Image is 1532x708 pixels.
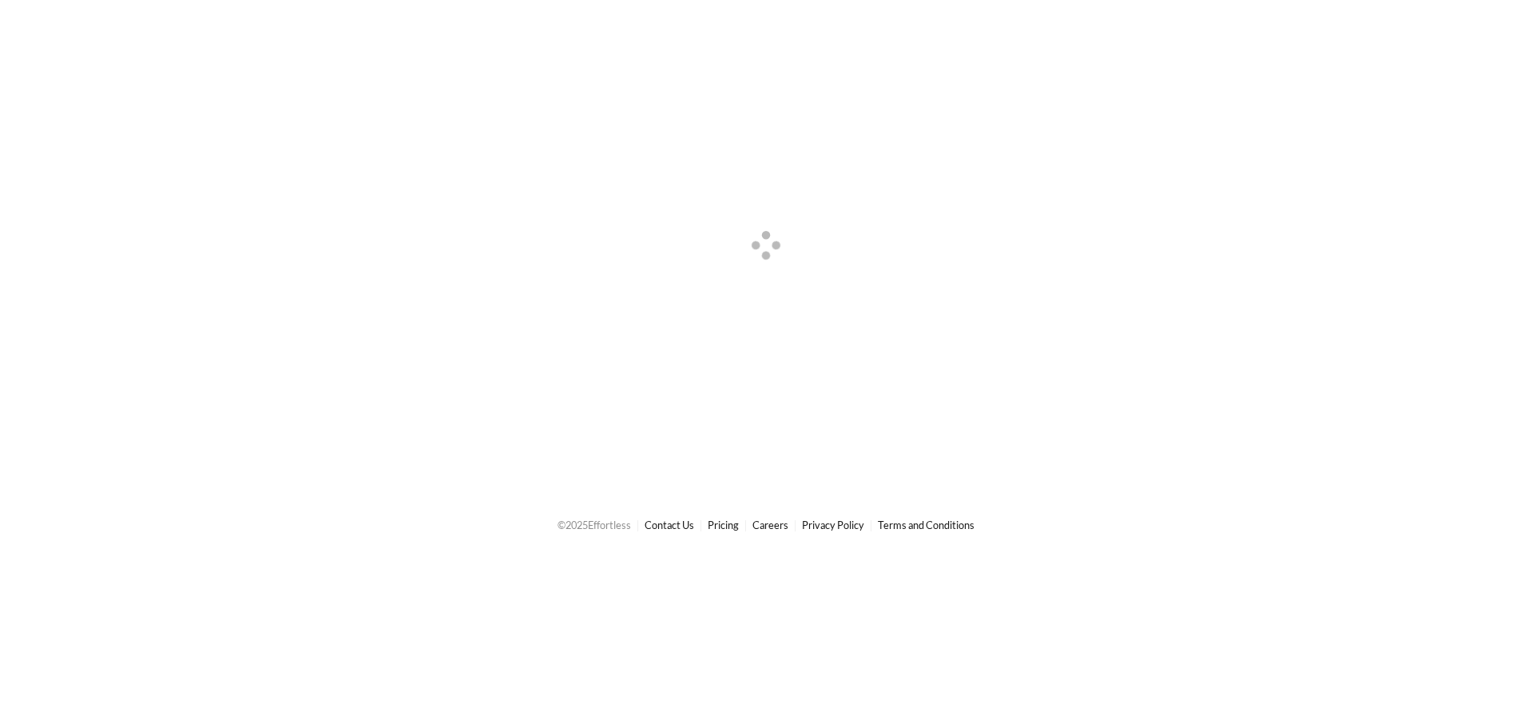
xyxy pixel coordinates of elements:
[558,519,631,531] span: © 2025 Effortless
[645,519,694,531] a: Contact Us
[802,519,864,531] a: Privacy Policy
[878,519,974,531] a: Terms and Conditions
[708,519,739,531] a: Pricing
[752,519,788,531] a: Careers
